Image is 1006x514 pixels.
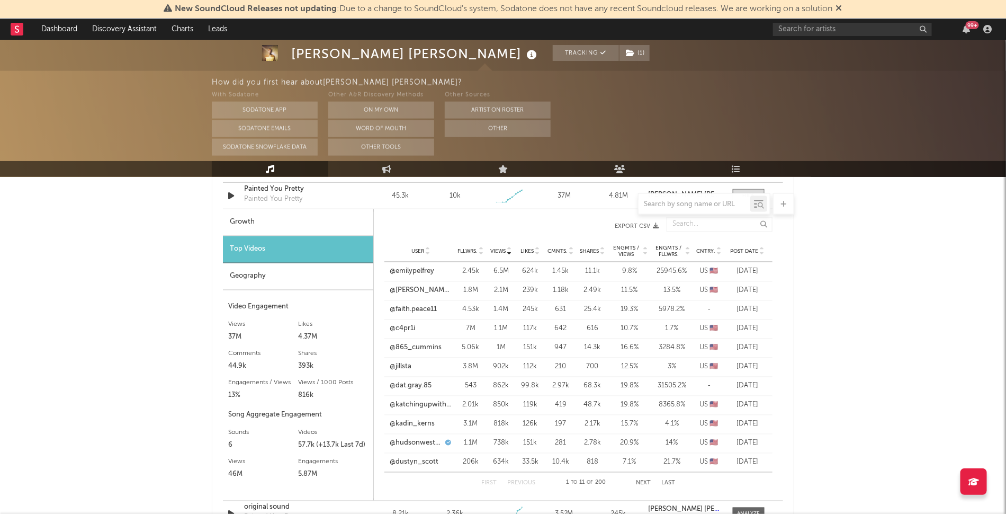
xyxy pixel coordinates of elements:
div: [DATE] [727,267,767,277]
div: 151k [518,438,542,449]
span: Post Date [730,249,758,255]
div: 3.8M [457,362,484,373]
div: 4.53k [457,305,484,315]
div: 4.1 % [653,419,690,430]
div: 245k [518,305,542,315]
span: : Due to a change to SoundCloud's system, Sodatone does not have any recent Soundcloud releases. ... [175,5,833,13]
span: Likes [520,249,534,255]
a: @hudsonwestbrookmusic [390,438,443,449]
div: 151k [518,343,542,353]
span: Shares [580,249,599,255]
a: @[PERSON_NAME].harveyy [390,286,452,296]
div: Engagements / Views [228,377,298,389]
div: 1.1M [457,438,484,449]
div: 6 [228,439,298,452]
div: 5978.2 % [653,305,690,315]
div: 1.8M [457,286,484,296]
div: 19.3 % [611,305,648,315]
div: 112k [518,362,542,373]
div: 197 [547,419,574,430]
div: 2.17k [579,419,606,430]
div: Song Aggregate Engagement [228,409,368,422]
span: Fllwrs. [457,249,478,255]
div: [DATE] [727,286,767,296]
a: @dat.gray.85 [390,381,432,392]
div: 616 [579,324,606,334]
a: Leads [201,19,235,40]
div: 818 [579,457,606,468]
div: US [696,400,722,411]
div: 10k [450,191,461,201]
div: Views [228,318,298,331]
div: 239k [518,286,542,296]
div: Growth [223,209,373,236]
div: US [696,419,722,430]
a: Painted You Pretty [244,184,355,194]
div: 48.7k [579,400,606,411]
div: 16.6 % [611,343,648,353]
div: 393k [298,360,368,373]
div: 33.5k [518,457,542,468]
div: 2.01k [457,400,484,411]
div: 5.87M [298,468,368,481]
a: [PERSON_NAME] [PERSON_NAME] [649,506,722,513]
div: 6.5M [489,267,513,277]
a: [PERSON_NAME] [PERSON_NAME] [649,191,722,199]
a: @865_cummins [390,343,442,353]
button: On My Own [328,102,434,119]
div: 13.5 % [653,286,690,296]
strong: [PERSON_NAME] [PERSON_NAME] [649,191,759,198]
div: 14 % [653,438,690,449]
div: 700 [579,362,606,373]
div: 206k [457,457,484,468]
div: 631 [547,305,574,315]
div: 2.49k [579,286,606,296]
div: Likes [298,318,368,331]
span: 🇺🇸 [710,287,718,294]
div: 4.37M [298,331,368,344]
div: 37M [540,191,589,201]
div: 947 [547,343,574,353]
div: 5.06k [457,343,484,353]
input: Search by song name or URL [639,200,750,209]
div: Geography [223,263,373,290]
div: Sounds [228,427,298,439]
div: 419 [547,400,574,411]
div: Engagements [298,456,368,468]
a: @katchingupwithkayla [390,400,452,411]
div: US [696,343,722,353]
span: Cmnts. [547,249,568,255]
span: 🇺🇸 [710,344,718,351]
div: 57.7k (+13.7k Last 7d) [298,439,368,452]
button: Export CSV [395,224,659,230]
div: 126k [518,419,542,430]
button: Next [636,481,651,486]
div: 68.3k [579,381,606,392]
div: Shares [298,348,368,360]
div: Top Videos [223,236,373,263]
div: US [696,362,722,373]
div: 7M [457,324,484,334]
button: Previous [508,481,536,486]
div: Videos [298,427,368,439]
div: 3 % [653,362,690,373]
strong: [PERSON_NAME] [PERSON_NAME] [649,506,759,513]
a: @faith.peace11 [390,305,437,315]
input: Search for artists [773,23,932,36]
div: 634k [489,457,513,468]
span: Views [490,249,506,255]
button: Other [445,120,551,137]
span: 🇺🇸 [710,421,718,428]
div: 543 [457,381,484,392]
div: 45.3k [376,191,425,201]
a: original sound [244,502,355,513]
div: 1.45k [547,267,574,277]
div: 10.4k [547,457,574,468]
div: Other Sources [445,89,551,102]
div: Views / 1000 Posts [298,377,368,389]
span: to [571,481,577,485]
div: 19.8 % [611,400,648,411]
div: 1.18k [547,286,574,296]
div: 624k [518,267,542,277]
div: 210 [547,362,574,373]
